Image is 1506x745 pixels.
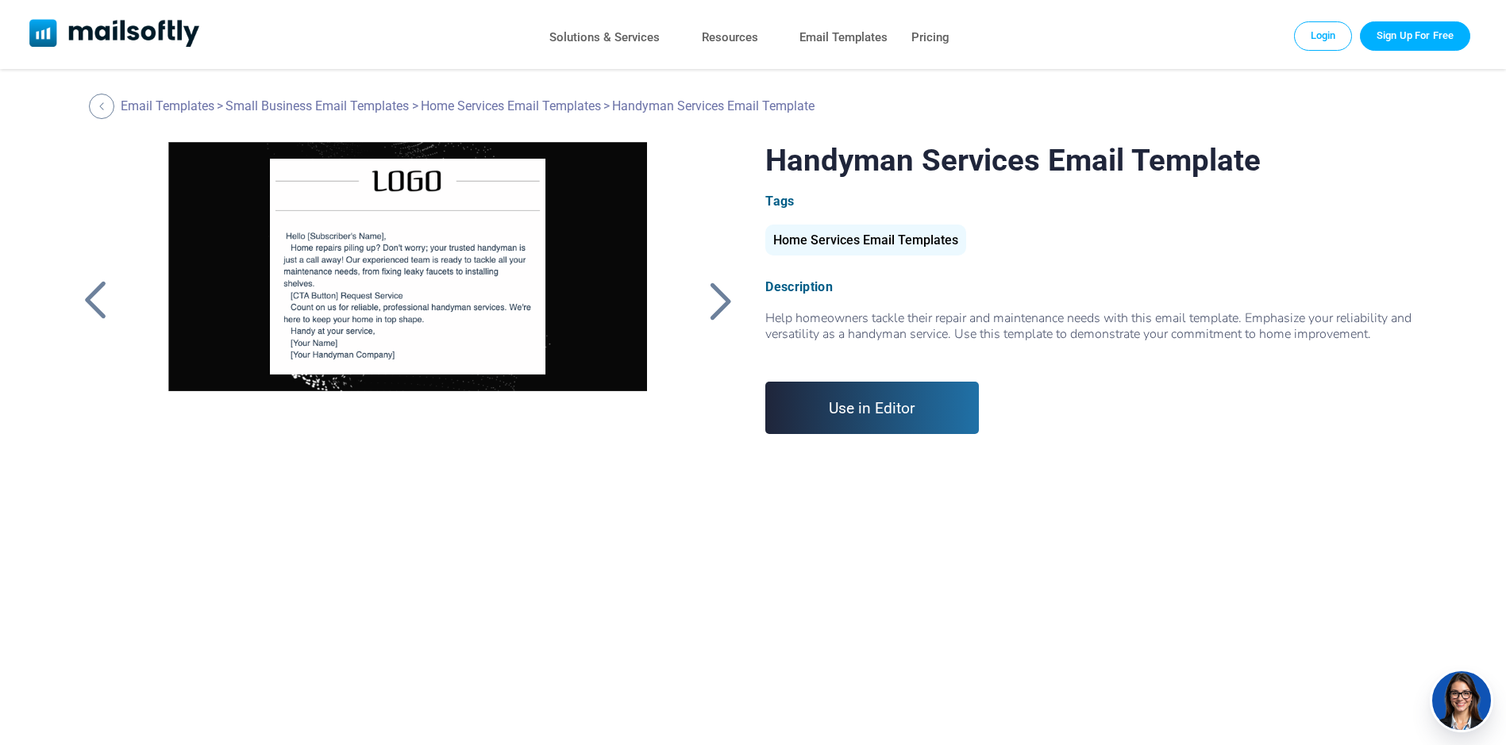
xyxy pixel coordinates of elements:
a: Home Services Email Templates [421,98,601,113]
a: Trial [1360,21,1470,50]
h1: Handyman Services Email Template [765,142,1431,178]
a: Back [75,280,115,321]
div: Description [765,279,1431,294]
a: Home Services Email Templates [765,239,966,246]
a: Solutions & Services [549,26,660,49]
a: Back [700,280,740,321]
a: Pricing [911,26,949,49]
span: Help homeowners tackle their repair and maintenance needs with this email template. Emphasize you... [765,309,1431,358]
a: Use in Editor [765,382,979,434]
a: Resources [702,26,758,49]
a: Email Templates [121,98,214,113]
div: Tags [765,194,1431,209]
a: Handyman Services Email Template [142,142,674,539]
a: Back [89,94,118,119]
a: Mailsoftly [29,19,200,50]
a: Email Templates [799,26,888,49]
a: Login [1294,21,1353,50]
div: Home Services Email Templates [765,225,966,255]
a: Small Business Email Templates [225,98,409,113]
